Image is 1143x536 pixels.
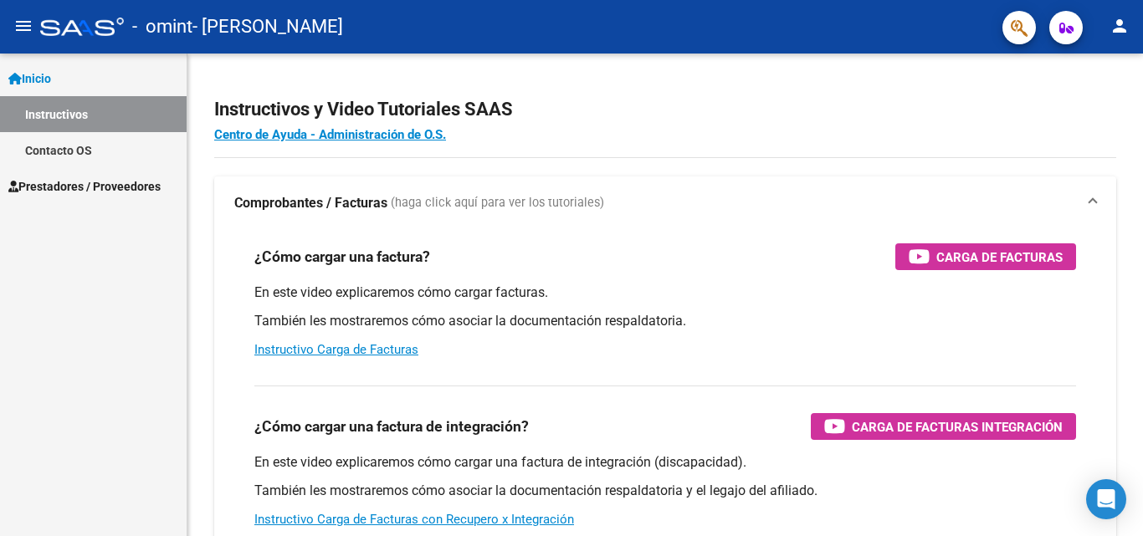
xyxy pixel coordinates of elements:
[254,245,430,268] h3: ¿Cómo cargar una factura?
[132,8,192,45] span: - omint
[1110,16,1130,36] mat-icon: person
[234,194,387,212] strong: Comprobantes / Facturas
[192,8,343,45] span: - [PERSON_NAME]
[13,16,33,36] mat-icon: menu
[895,243,1076,270] button: Carga de Facturas
[8,177,161,196] span: Prestadores / Proveedores
[391,194,604,212] span: (haga click aquí para ver los tutoriales)
[214,94,1116,125] h2: Instructivos y Video Tutoriales SAAS
[254,342,418,357] a: Instructivo Carga de Facturas
[214,127,446,142] a: Centro de Ayuda - Administración de O.S.
[254,312,1076,330] p: También les mostraremos cómo asociar la documentación respaldatoria.
[254,283,1076,302] p: En este video explicaremos cómo cargar facturas.
[254,453,1076,472] p: En este video explicaremos cómo cargar una factura de integración (discapacidad).
[8,69,51,88] span: Inicio
[936,247,1063,268] span: Carga de Facturas
[1086,479,1126,519] div: Open Intercom Messenger
[254,482,1076,500] p: También les mostraremos cómo asociar la documentación respaldatoria y el legajo del afiliado.
[214,176,1116,230] mat-expansion-panel-header: Comprobantes / Facturas (haga click aquí para ver los tutoriales)
[254,512,574,527] a: Instructivo Carga de Facturas con Recupero x Integración
[811,413,1076,440] button: Carga de Facturas Integración
[254,415,529,438] h3: ¿Cómo cargar una factura de integración?
[852,416,1063,437] span: Carga de Facturas Integración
